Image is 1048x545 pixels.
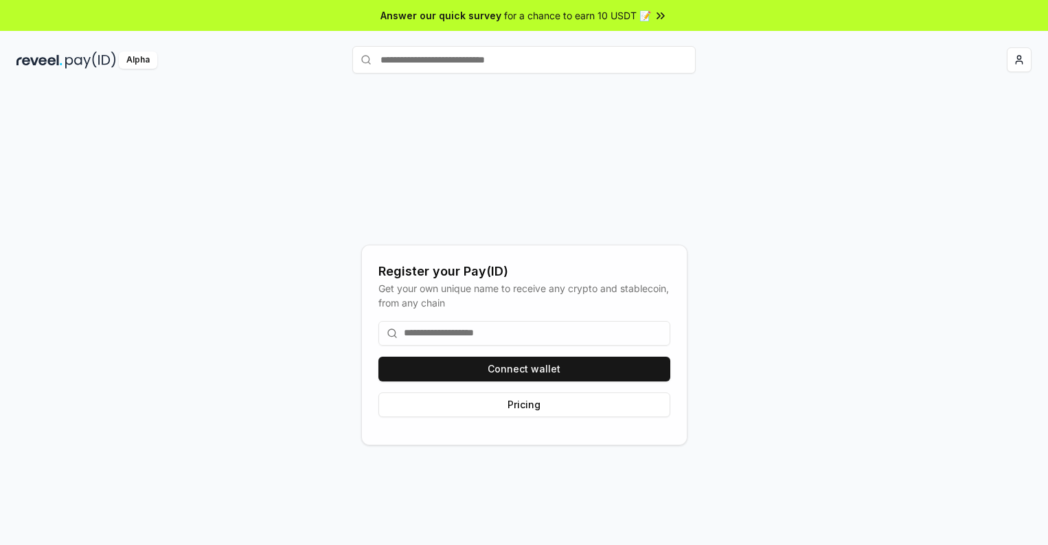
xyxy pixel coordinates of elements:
button: Pricing [378,392,670,417]
div: Register your Pay(ID) [378,262,670,281]
span: for a chance to earn 10 USDT 📝 [504,8,651,23]
div: Get your own unique name to receive any crypto and stablecoin, from any chain [378,281,670,310]
div: Alpha [119,52,157,69]
span: Answer our quick survey [380,8,501,23]
img: pay_id [65,52,116,69]
img: reveel_dark [16,52,62,69]
button: Connect wallet [378,357,670,381]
